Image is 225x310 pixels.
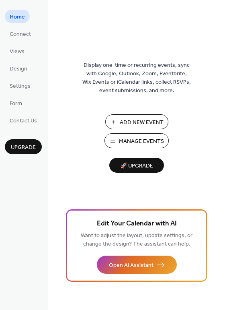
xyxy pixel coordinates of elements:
[105,114,168,129] button: Add New Event
[104,133,169,148] button: Manage Events
[119,137,164,146] span: Manage Events
[10,13,25,21] span: Home
[5,10,30,23] a: Home
[82,61,191,95] span: Display one-time or recurring events, sync with Google, Outlook, Zoom, Eventbrite, Wix Events or ...
[81,230,192,250] span: Want to adjust the layout, update settings, or change the design? The assistant can help.
[5,79,35,92] a: Settings
[10,99,22,108] span: Form
[5,27,36,40] a: Connect
[5,139,42,154] button: Upgrade
[5,62,32,75] a: Design
[120,118,164,127] span: Add New Event
[10,117,37,125] span: Contact Us
[10,82,31,91] span: Settings
[5,96,27,110] a: Form
[114,161,159,172] span: 🚀 Upgrade
[11,143,36,152] span: Upgrade
[97,256,177,274] button: Open AI Assistant
[10,30,31,39] span: Connect
[5,44,29,58] a: Views
[109,158,164,173] button: 🚀 Upgrade
[10,65,27,73] span: Design
[109,261,153,270] span: Open AI Assistant
[10,48,25,56] span: Views
[97,218,177,229] span: Edit Your Calendar with AI
[5,114,42,127] a: Contact Us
